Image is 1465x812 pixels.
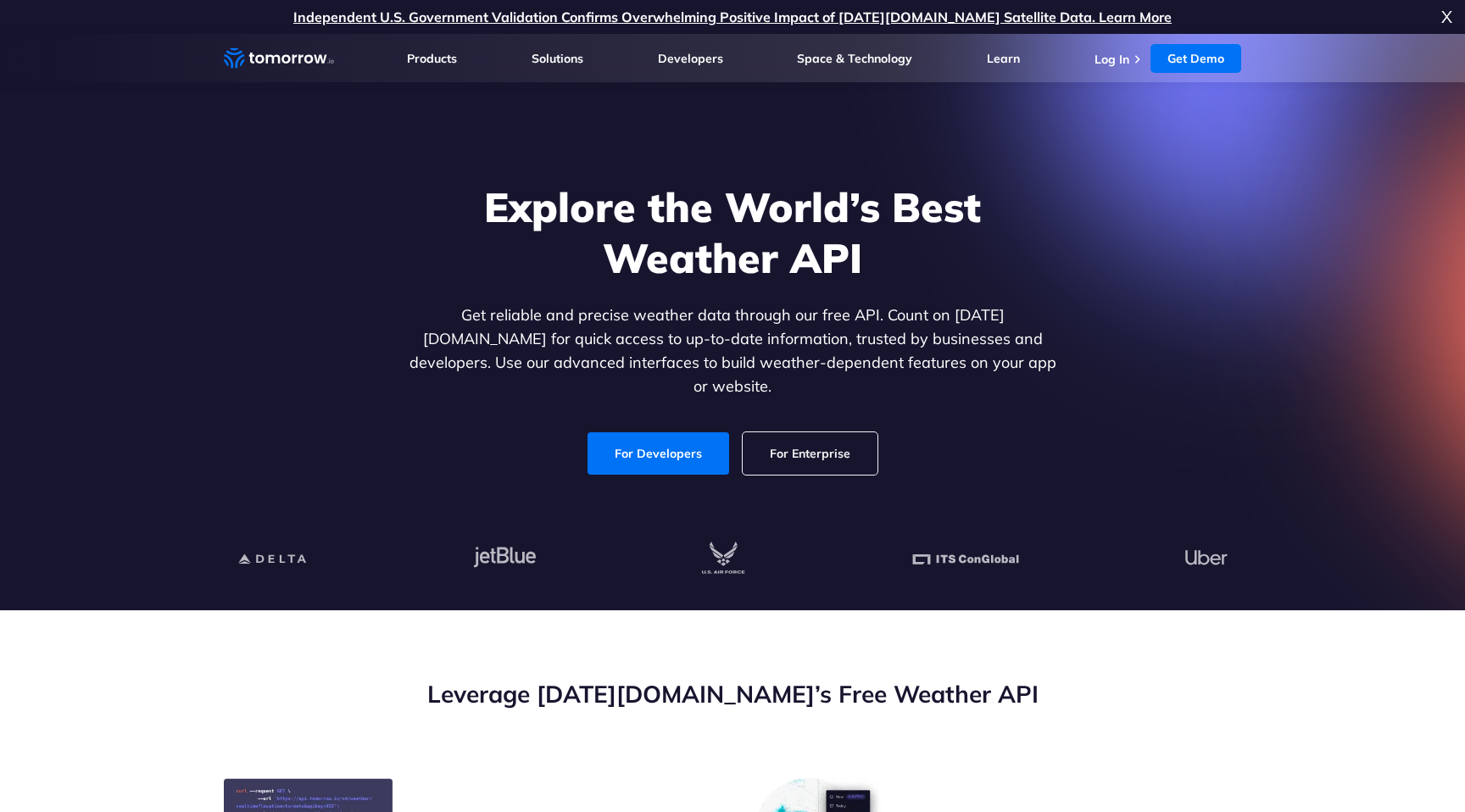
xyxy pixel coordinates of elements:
[407,51,457,66] a: Products
[797,51,912,66] a: Space & Technology
[224,46,334,71] a: Home link
[405,181,1060,283] h1: Explore the World’s Best Weather API
[588,432,729,475] a: For Developers
[1150,44,1241,73] a: Get Demo
[987,51,1020,66] a: Learn
[293,8,1172,25] a: Independent U.S. Government Validation Confirms Overwhelming Positive Impact of [DATE][DOMAIN_NAM...
[658,51,723,66] a: Developers
[224,678,1241,710] h2: Leverage [DATE][DOMAIN_NAME]’s Free Weather API
[1095,52,1129,67] a: Log In
[532,51,583,66] a: Solutions
[405,303,1060,398] p: Get reliable and precise weather data through our free API. Count on [DATE][DOMAIN_NAME] for quic...
[743,432,877,475] a: For Enterprise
